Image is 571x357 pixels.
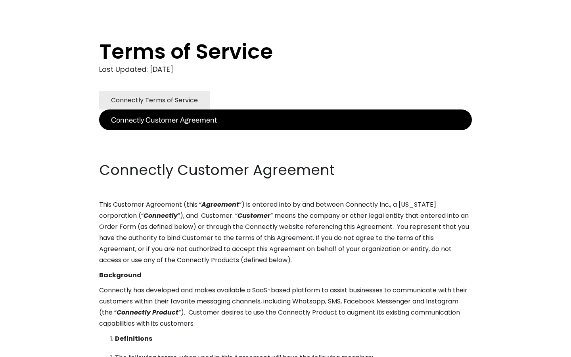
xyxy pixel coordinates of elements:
[99,271,142,280] strong: Background
[99,199,472,266] p: This Customer Agreement (this “ ”) is entered into by and between Connectly Inc., a [US_STATE] co...
[201,200,239,209] em: Agreement
[99,145,472,156] p: ‍
[99,285,472,329] p: Connectly has developed and makes available a SaaS-based platform to assist businesses to communi...
[238,211,270,220] em: Customer
[99,160,472,180] h2: Connectly Customer Agreement
[99,130,472,141] p: ‍
[8,342,48,354] aside: Language selected: English
[111,95,198,106] div: Connectly Terms of Service
[117,308,178,317] em: Connectly Product
[115,334,152,343] strong: Definitions
[99,63,472,75] div: Last Updated: [DATE]
[111,114,217,125] div: Connectly Customer Agreement
[144,211,178,220] em: Connectly
[16,343,48,354] ul: Language list
[99,40,440,63] h1: Terms of Service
